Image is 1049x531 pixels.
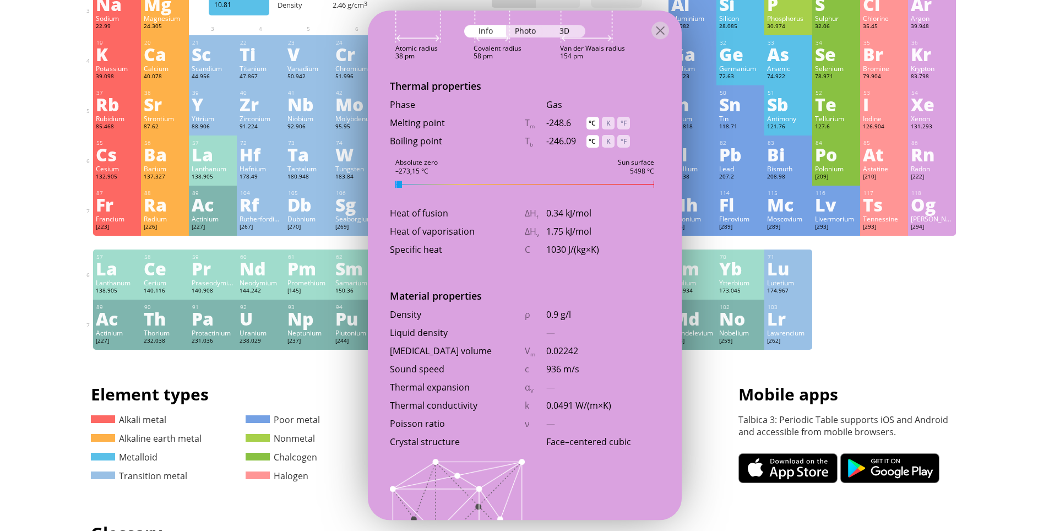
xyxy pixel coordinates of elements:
ya-tr-span: Po [815,142,837,167]
ya-tr-span: Tin [719,114,729,123]
ya-tr-span: Zirconium [240,114,270,123]
div: 85.468 [96,123,138,132]
ya-tr-span: b [530,142,533,149]
ya-tr-span: Rubidium [96,114,124,123]
ya-tr-span: f [536,214,538,221]
ya-tr-span: K [606,118,611,128]
ya-tr-span: Ge [719,41,743,67]
div: 44.956 [192,73,234,82]
ya-tr-span: Actinium [192,214,219,223]
ya-tr-span: Lawrencium [767,328,805,337]
ya-tr-span: Phosphorus [767,14,803,23]
div: 22.99 [96,23,138,31]
ya-tr-span: Lanthanum [96,278,131,287]
ya-tr-span: Tungsten [335,164,364,173]
ya-tr-span: C [525,243,530,256]
ya-tr-span: Nd [240,256,266,281]
a: Poor metal [246,414,320,426]
ya-tr-span: Thulium [671,278,696,287]
ya-tr-span: [MEDICAL_DATA] volume [390,345,492,357]
ya-tr-span: k [525,399,529,411]
ya-tr-span: Molybdenum [335,114,376,123]
div: 42 [336,89,378,96]
ya-tr-span: Titanium [240,64,267,73]
ya-tr-span: Nihonium [671,214,701,223]
div: 32 [720,39,762,46]
a: Metalloid [91,451,157,463]
ya-tr-span: Vanadium [287,64,318,73]
div: °C [586,135,599,148]
div: K [602,135,615,148]
ya-tr-span: Rb [96,91,119,117]
div: 33 [768,39,809,46]
ya-tr-span: U [240,306,253,331]
ya-tr-span: Gallium [671,64,695,73]
ya-tr-span: 0.9 g/l [546,308,571,321]
div: 24 [336,39,378,46]
div: -248.6 [546,117,587,129]
ya-tr-span: Alkali metal [119,414,166,426]
ya-tr-span: Lutetium [767,278,794,287]
ya-tr-span: Neodymium [240,278,277,287]
ya-tr-span: Arsenic [767,64,790,73]
ya-tr-span: °F [621,118,627,128]
div: 51 [768,89,809,96]
ya-tr-span: I [863,91,869,117]
ya-tr-span: Ra [144,192,167,217]
ya-tr-span: Liquid density [390,327,448,339]
ya-tr-span: V [525,345,530,357]
div: 52 [816,89,857,96]
ya-tr-span: Chromium [335,64,368,73]
ya-tr-span: Ba [144,142,167,167]
div: 22 [240,39,282,46]
ya-tr-span: Db [287,192,312,217]
ya-tr-span: As [767,41,789,67]
ya-tr-span: 5498 °C [630,166,654,175]
ya-tr-span: Poor metal [274,414,320,426]
ya-tr-span: Astatine [863,164,888,173]
ya-tr-span: Chalcogen [274,451,317,463]
ya-tr-span: Se [815,41,836,67]
ya-tr-span: Ga [671,41,695,67]
ya-tr-span: Material properties [390,289,482,302]
ya-tr-span: Ti [240,41,256,67]
ya-tr-span: Ce [144,256,166,281]
ya-tr-span: Antimony [767,114,796,123]
div: 54 [911,89,953,96]
ya-tr-span: Protactinium [192,328,231,337]
div: 51.996 [335,73,378,82]
ya-tr-span: At [863,142,884,167]
div: 50.942 [287,73,330,82]
div: 87.62 [144,123,186,132]
ya-tr-span: Pm [287,256,316,281]
ya-tr-span: Tantalum [287,164,317,173]
ya-tr-span: Pu [335,306,358,331]
ya-tr-span: Praseodymium [192,278,238,287]
ya-tr-span: Chlorine [863,14,889,23]
div: 26.982 [671,23,714,31]
ya-tr-span: Bi [767,142,785,167]
ya-tr-span: Ta [287,142,309,167]
div: 207.2 [719,173,762,182]
ya-tr-span: Melting point [390,117,445,129]
ya-tr-span: Md [671,306,700,331]
div: 114.818 [671,123,714,132]
ya-tr-span: Tennessine [863,214,898,223]
ya-tr-span: Sb [767,91,789,117]
ya-tr-span: Argon [911,14,930,23]
ya-tr-span: Calcium [144,64,169,73]
div: 78.971 [815,73,857,82]
ya-tr-span: Ts [863,192,883,217]
div: 85 [863,139,905,147]
ya-tr-span: Samarium [335,278,367,287]
ya-tr-span: Sound speed [390,363,444,375]
ya-tr-span: 1.75 kJ/mol [546,225,591,237]
ya-tr-span: T [525,135,530,147]
div: 39.098 [96,73,138,82]
ya-tr-span: Fr [96,192,113,217]
ya-tr-span: V [287,41,300,67]
div: 21 [192,39,234,46]
ya-tr-span: Pa [192,306,214,331]
ya-tr-span: ΔH [525,207,536,219]
ya-tr-span: Actinium [96,328,123,337]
